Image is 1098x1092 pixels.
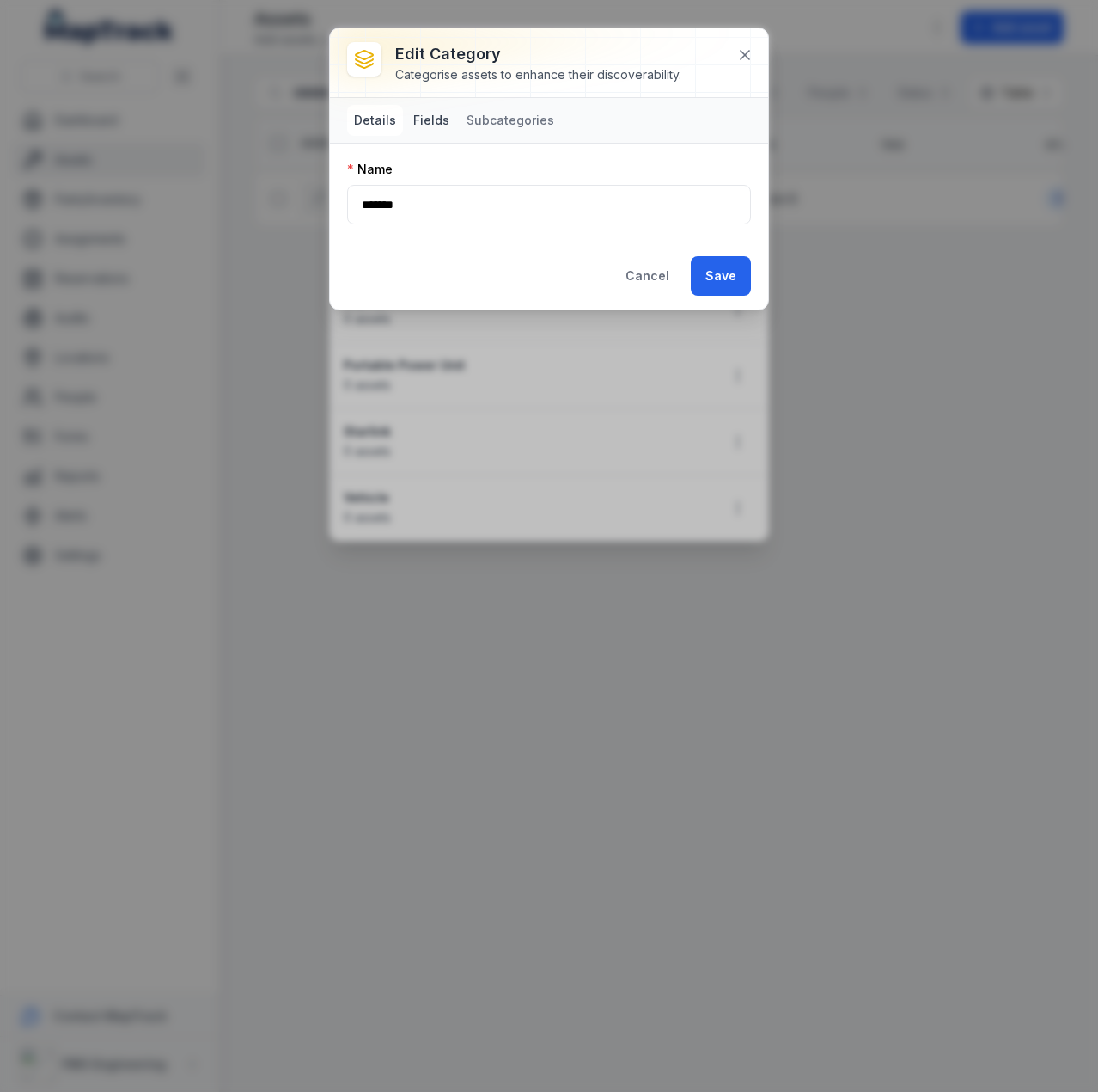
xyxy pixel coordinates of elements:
label: Name [347,161,393,178]
button: Save [691,256,751,296]
button: Fields [406,105,456,136]
button: Cancel [611,256,684,296]
div: Categorise assets to enhance their discoverability. [395,66,681,83]
button: Subcategories [460,105,561,136]
h3: Edit category [395,42,681,66]
button: Details [347,105,403,136]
